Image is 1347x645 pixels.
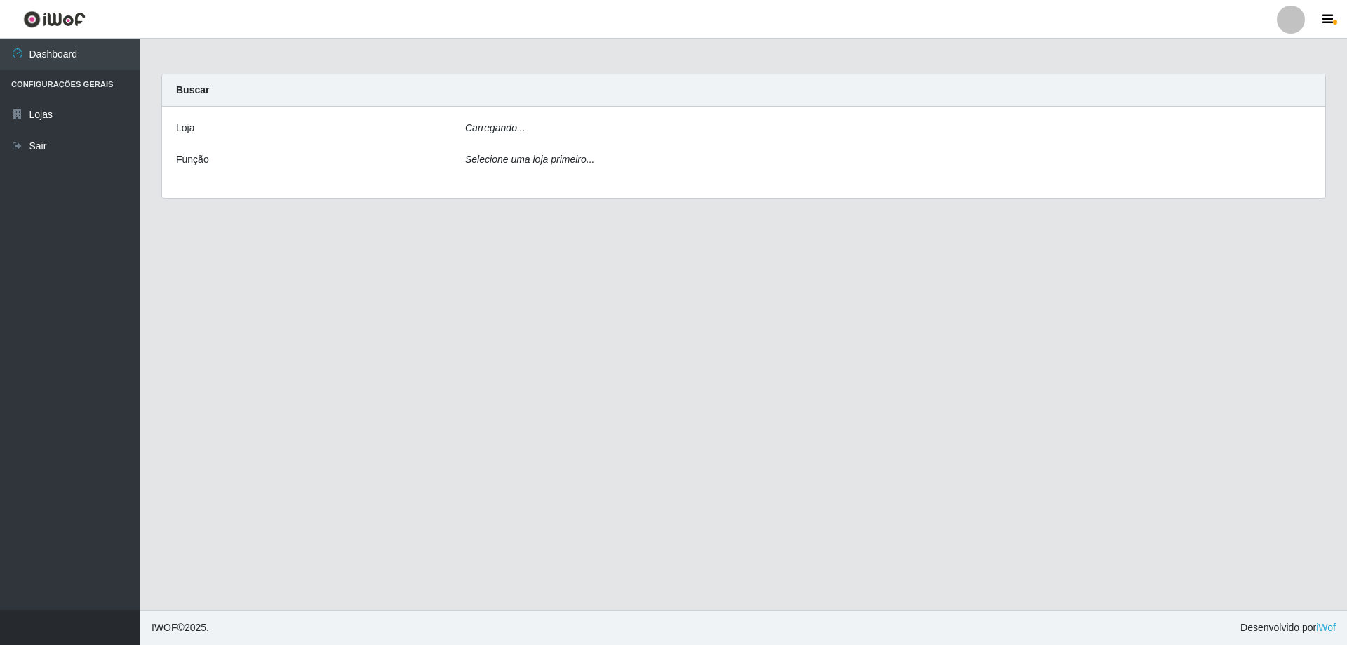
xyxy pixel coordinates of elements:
strong: Buscar [176,84,209,95]
img: CoreUI Logo [23,11,86,28]
a: iWof [1316,622,1336,633]
label: Loja [176,121,194,135]
span: Desenvolvido por [1240,620,1336,635]
i: Carregando... [465,122,525,133]
span: IWOF [152,622,177,633]
label: Função [176,152,209,167]
span: © 2025 . [152,620,209,635]
i: Selecione uma loja primeiro... [465,154,594,165]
